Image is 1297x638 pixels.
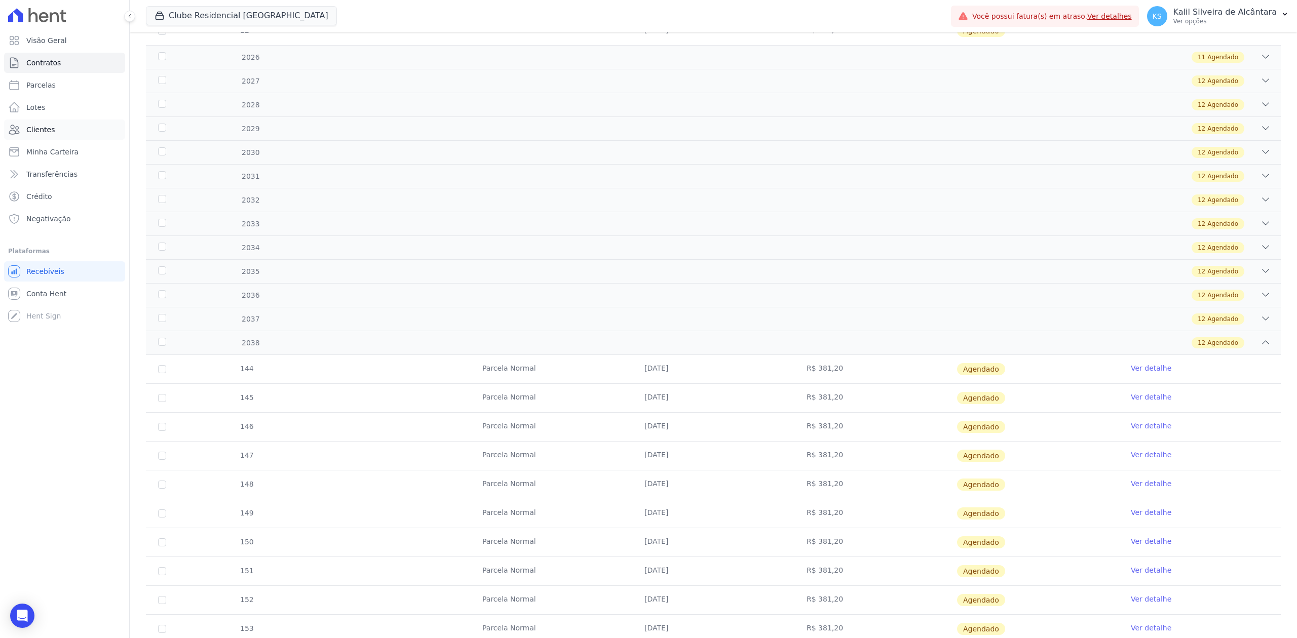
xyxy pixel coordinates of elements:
[1198,291,1205,300] span: 12
[794,499,957,528] td: R$ 381,20
[1173,7,1277,17] p: Kalil Silveira de Alcântara
[4,284,125,304] a: Conta Hent
[26,102,46,112] span: Lotes
[1207,195,1238,205] span: Agendado
[1139,2,1297,30] button: KS Kalil Silveira de Alcântara Ver opções
[1207,219,1238,228] span: Agendado
[632,413,794,441] td: [DATE]
[470,499,632,528] td: Parcela Normal
[632,355,794,383] td: [DATE]
[26,214,71,224] span: Negativação
[158,567,166,575] input: default
[26,125,55,135] span: Clientes
[239,422,254,430] span: 146
[957,507,1005,520] span: Agendado
[1198,243,1205,252] span: 12
[1207,338,1238,347] span: Agendado
[158,625,166,633] input: default
[794,528,957,556] td: R$ 381,20
[26,147,79,157] span: Minha Carteira
[241,219,260,229] span: 2033
[470,528,632,556] td: Parcela Normal
[1131,565,1171,575] a: Ver detalhe
[1207,243,1238,252] span: Agendado
[158,538,166,546] input: default
[470,442,632,470] td: Parcela Normal
[794,586,957,614] td: R$ 381,20
[794,384,957,412] td: R$ 381,20
[470,413,632,441] td: Parcela Normal
[1198,338,1205,347] span: 12
[158,596,166,604] input: default
[4,186,125,207] a: Crédito
[1198,267,1205,276] span: 12
[957,478,1005,491] span: Agendado
[632,557,794,585] td: [DATE]
[4,142,125,162] a: Minha Carteira
[1087,12,1132,20] a: Ver detalhes
[470,586,632,614] td: Parcela Normal
[239,624,254,632] span: 153
[470,470,632,499] td: Parcela Normal
[632,499,794,528] td: [DATE]
[158,509,166,517] input: default
[4,119,125,140] a: Clientes
[241,195,260,206] span: 2032
[239,538,254,546] span: 150
[241,266,260,277] span: 2035
[1131,623,1171,633] a: Ver detalhe
[239,365,254,373] span: 144
[470,384,632,412] td: Parcela Normal
[1198,76,1205,86] span: 12
[1131,507,1171,517] a: Ver detalhe
[632,470,794,499] td: [DATE]
[957,421,1005,433] span: Agendado
[26,58,61,68] span: Contratos
[1131,363,1171,373] a: Ver detalhe
[972,11,1132,22] span: Você possui fatura(s) em atraso.
[957,363,1005,375] span: Agendado
[158,394,166,402] input: default
[1198,195,1205,205] span: 12
[1207,172,1238,181] span: Agendado
[241,124,260,134] span: 2029
[957,392,1005,404] span: Agendado
[241,76,260,87] span: 2027
[158,365,166,373] input: default
[241,171,260,182] span: 2031
[1198,124,1205,133] span: 12
[26,191,52,202] span: Crédito
[1198,100,1205,109] span: 12
[1198,148,1205,157] span: 12
[158,481,166,489] input: default
[241,338,260,348] span: 2038
[26,35,67,46] span: Visão Geral
[8,245,121,257] div: Plataformas
[1198,219,1205,228] span: 12
[158,423,166,431] input: default
[1198,314,1205,324] span: 12
[239,480,254,488] span: 148
[1207,124,1238,133] span: Agendado
[241,52,260,63] span: 2026
[1131,594,1171,604] a: Ver detalhe
[1131,478,1171,489] a: Ver detalhe
[1153,13,1162,20] span: KS
[1207,148,1238,157] span: Agendado
[632,586,794,614] td: [DATE]
[1207,76,1238,86] span: Agendado
[241,100,260,110] span: 2028
[4,261,125,282] a: Recebíveis
[794,413,957,441] td: R$ 381,20
[4,75,125,95] a: Parcelas
[146,6,337,25] button: Clube Residencial [GEOGRAPHIC_DATA]
[10,604,34,628] div: Open Intercom Messenger
[4,30,125,51] a: Visão Geral
[1131,536,1171,546] a: Ver detalhe
[470,355,632,383] td: Parcela Normal
[241,243,260,253] span: 2034
[239,595,254,604] span: 152
[26,266,64,276] span: Recebíveis
[957,565,1005,577] span: Agendado
[957,450,1005,462] span: Agendado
